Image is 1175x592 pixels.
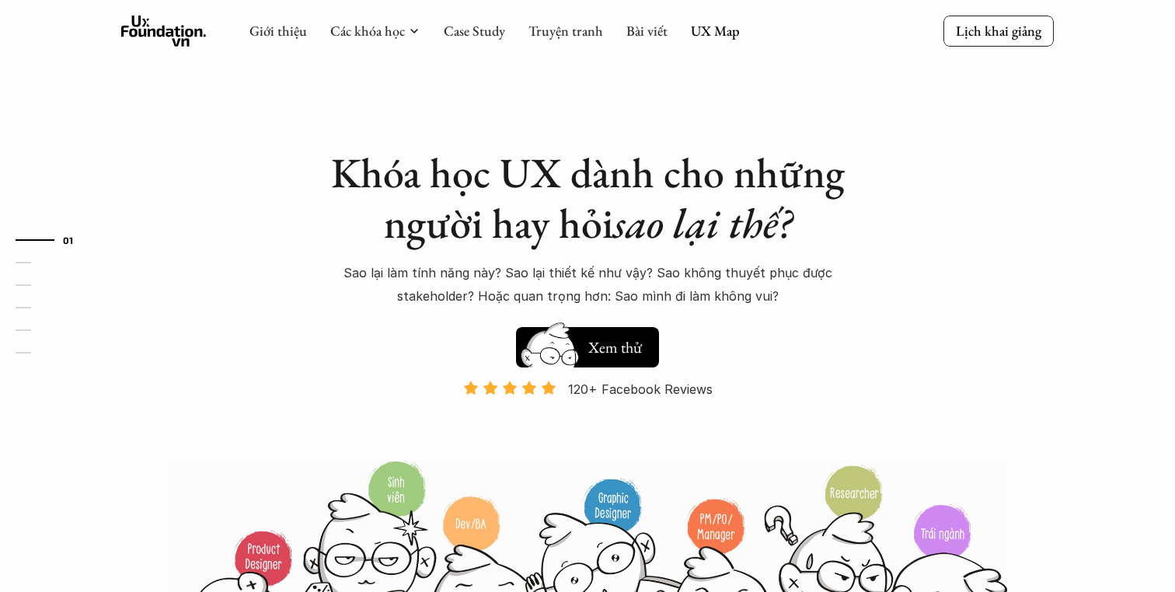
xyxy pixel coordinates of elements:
h5: Xem thử [586,336,643,358]
a: Giới thiệu [249,22,307,40]
a: Các khóa học [330,22,405,40]
a: Truyện tranh [528,22,603,40]
a: 120+ Facebook Reviews [449,380,726,458]
a: Xem thử [516,319,659,367]
a: Bài viết [626,22,668,40]
a: UX Map [691,22,740,40]
p: Lịch khai giảng [956,22,1041,40]
a: Case Study [444,22,505,40]
p: Sao lại làm tính năng này? Sao lại thiết kế như vậy? Sao không thuyết phục được stakeholder? Hoặc... [316,261,859,308]
em: sao lại thế? [613,196,792,250]
strong: 01 [63,234,74,245]
a: Lịch khai giảng [943,16,1054,46]
a: 01 [16,231,89,249]
h1: Khóa học UX dành cho những người hay hỏi [316,148,859,249]
p: 120+ Facebook Reviews [568,378,713,401]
